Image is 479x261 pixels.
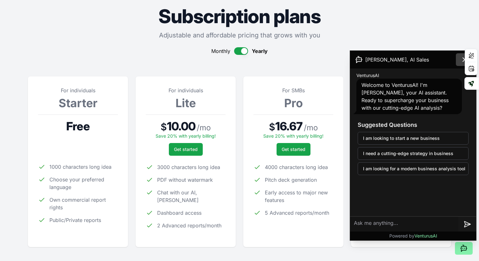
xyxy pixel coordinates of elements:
h3: Pro [253,97,333,109]
span: Free [66,120,89,133]
button: Get started [277,143,310,156]
span: Monthly [211,47,230,55]
span: Save 20% with yearly billing! [156,133,216,139]
p: For individuals [38,87,118,94]
span: 5 Advanced reports/month [265,209,329,217]
span: PDF without watermark [157,176,213,184]
span: 2 Advanced reports/month [157,222,221,229]
span: VenturusAI [356,72,379,79]
span: 1000 characters long idea [49,163,112,171]
button: I am looking for a modern business analysis tool [358,162,469,175]
span: VenturusAI [414,233,437,238]
h1: Subscription plans [28,7,451,26]
span: 4000 characters long idea [265,163,328,171]
span: Chat with our AI, [PERSON_NAME] [157,189,226,204]
span: Pitch deck generation [265,176,317,184]
h3: Lite [146,97,226,109]
p: Powered by [389,233,437,239]
h3: Starter [38,97,118,109]
span: Save 20% with yearly billing! [263,133,323,139]
button: Get started [169,143,203,156]
span: Yearly [252,47,268,55]
span: Choose your preferred language [49,176,118,191]
span: Own commercial report rights [49,196,118,211]
span: Dashboard access [157,209,201,217]
span: 10.00 [167,120,196,133]
span: Early access to major new features [265,189,333,204]
button: I need a cutting-edge strategy in business [358,147,469,160]
span: / mo [304,123,318,133]
span: / mo [197,123,211,133]
span: 16.67 [275,120,303,133]
span: $ [269,121,275,133]
button: I am looking to start a new business [358,132,469,145]
span: Public/Private reports [49,216,101,224]
span: 3000 characters long idea [157,163,220,171]
p: For individuals [146,87,226,94]
span: Get started [282,146,305,153]
span: Welcome to VenturusAI! I'm [PERSON_NAME], your AI assistant. Ready to supercharge your business w... [361,82,449,111]
p: Adjustable and affordable pricing that grows with you [28,31,451,40]
h3: Suggested Questions [358,121,469,129]
span: Get started [174,146,198,153]
p: For SMBs [253,87,333,94]
span: [PERSON_NAME], AI Sales [365,56,429,63]
span: $ [161,121,167,133]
